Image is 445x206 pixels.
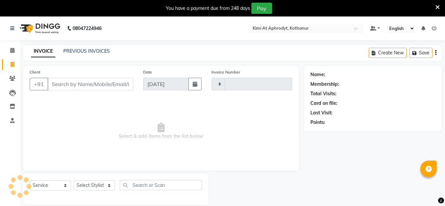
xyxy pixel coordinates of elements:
button: Save [409,48,432,58]
button: Pay [251,3,272,14]
label: Invoice Number [211,69,240,75]
div: You have a payment due from 248 days [166,5,250,12]
b: 08047224946 [73,19,102,38]
a: INVOICE [31,45,55,57]
button: +91 [30,78,48,90]
div: Name: [310,71,325,78]
div: Points: [310,119,325,126]
label: Date [143,69,152,75]
div: Membership: [310,81,339,88]
div: Card on file: [310,100,337,107]
div: Total Visits: [310,90,336,97]
img: logo [17,19,62,38]
div: Last Visit: [310,109,333,116]
label: Client [30,69,40,75]
input: Search by Name/Mobile/Email/Code [48,78,133,90]
input: Search or Scan [120,180,202,190]
a: PREVIOUS INVOICES [63,48,110,54]
span: Select & add items from the list below [30,98,292,164]
button: Create New [369,48,407,58]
